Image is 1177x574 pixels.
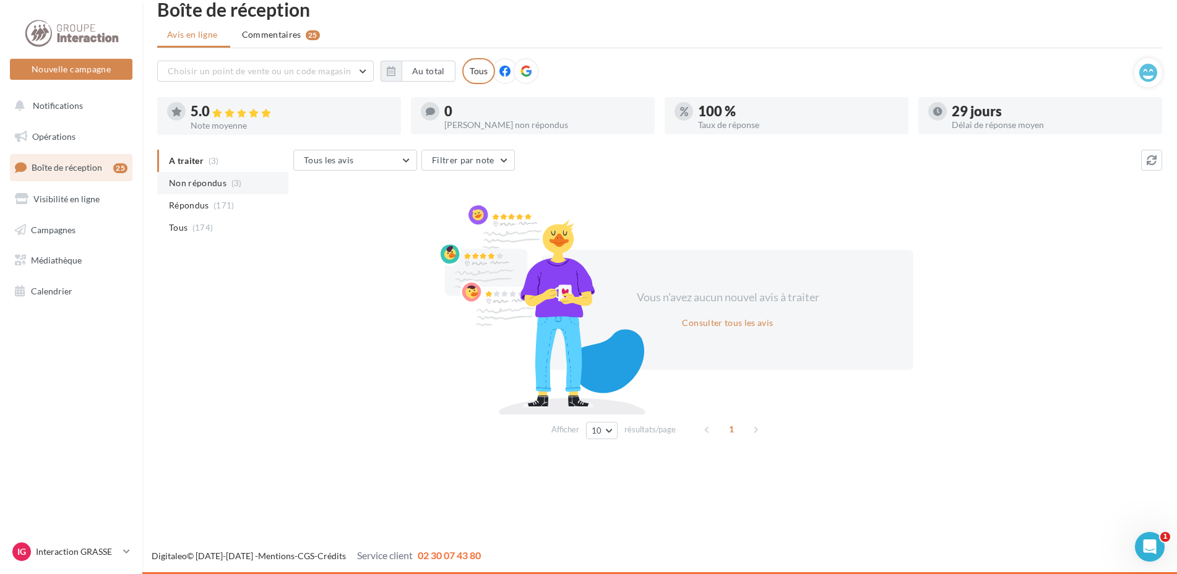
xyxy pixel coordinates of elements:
a: Mentions [258,550,295,561]
button: Au total [381,61,455,82]
span: Boîte de réception [32,162,102,173]
div: Délai de réponse moyen [952,121,1152,129]
span: 10 [592,426,602,435]
span: Opérations [32,131,75,142]
span: résultats/page [624,424,676,435]
span: © [DATE]-[DATE] - - - [152,550,481,561]
a: Digitaleo [152,550,187,561]
button: 10 [586,422,618,439]
span: Non répondus [169,177,226,189]
span: Tous les avis [304,155,354,165]
p: Interaction GRASSE [36,546,118,558]
div: Note moyenne [191,121,391,130]
div: Taux de réponse [698,121,899,129]
span: 02 30 07 43 80 [418,549,481,561]
a: IG Interaction GRASSE [10,540,132,563]
button: Notifications [7,93,130,119]
div: Tous [462,58,495,84]
a: Calendrier [7,278,135,304]
button: Tous les avis [293,150,417,171]
span: Commentaires [242,28,301,41]
span: Répondus [169,199,209,212]
a: Campagnes [7,217,135,243]
span: Campagnes [31,224,75,234]
div: [PERSON_NAME] non répondus [444,121,645,129]
span: Afficher [551,424,579,435]
span: Médiathèque [31,255,82,265]
div: 100 % [698,105,899,118]
span: IG [17,546,26,558]
div: 0 [444,105,645,118]
button: Filtrer par note [421,150,515,171]
div: 25 [113,163,127,173]
button: Nouvelle campagne [10,59,132,80]
span: Visibilité en ligne [33,194,100,204]
span: (3) [231,178,242,188]
a: Visibilité en ligne [7,186,135,212]
a: Médiathèque [7,247,135,273]
div: 5.0 [191,105,391,119]
span: Calendrier [31,286,72,296]
button: Au total [402,61,455,82]
span: 1 [722,419,741,439]
span: Tous [169,221,188,234]
span: 1 [1160,532,1170,542]
a: Opérations [7,124,135,150]
a: Crédits [317,550,346,561]
div: Vous n'avez aucun nouvel avis à traiter [621,289,834,306]
span: Notifications [33,100,83,111]
div: 29 jours [952,105,1152,118]
button: Consulter tous les avis [677,315,778,330]
span: Choisir un point de vente ou un code magasin [168,66,351,76]
a: CGS [298,550,314,561]
iframe: Intercom live chat [1135,532,1165,562]
button: Choisir un point de vente ou un code magasin [157,61,374,82]
span: (171) [213,200,235,210]
div: 25 [306,30,320,40]
span: (174) [192,223,213,233]
span: Service client [357,549,413,561]
a: Boîte de réception25 [7,154,135,181]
